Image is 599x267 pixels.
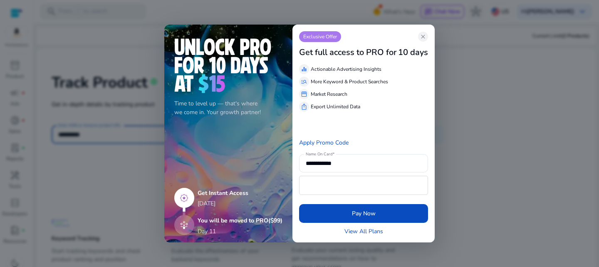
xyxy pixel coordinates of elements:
[306,151,332,157] mat-label: Name On Card
[301,103,307,110] span: ios_share
[299,47,396,57] h3: Get full access to PRO for
[420,33,426,40] span: close
[198,190,282,197] h5: Get Instant Access
[198,199,282,208] p: [DATE]
[301,78,307,85] span: manage_search
[198,227,216,236] p: Day 11
[311,103,360,110] p: Export Unlimited Data
[268,217,282,225] span: ($99)
[344,227,383,236] a: View All Plans
[174,99,282,117] p: Time to level up — that's where we come in. Your growth partner!
[299,139,349,147] a: Apply Promo Code
[304,177,423,194] iframe: Secure payment input frame
[299,204,428,223] button: Pay Now
[352,209,376,218] span: Pay Now
[311,78,388,85] p: More Keyword & Product Searches
[311,90,347,98] p: Market Research
[299,31,341,42] p: Exclusive Offer
[398,47,428,57] h3: 10 days
[198,217,282,225] h5: You will be moved to PRO
[301,91,307,97] span: storefront
[301,66,307,72] span: equalizer
[311,65,381,73] p: Actionable Advertising Insights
